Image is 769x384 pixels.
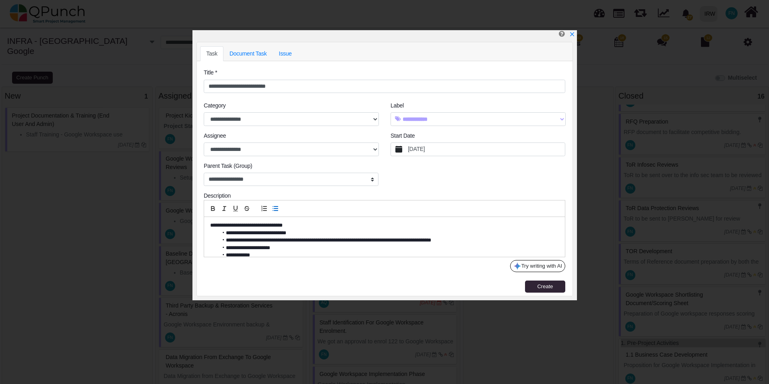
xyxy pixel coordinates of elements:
[510,260,565,272] button: Try writing with AI
[407,143,565,156] label: [DATE]
[204,132,378,142] legend: Assignee
[513,262,521,270] img: google-gemini-icon.8b74464.png
[391,143,407,156] button: calendar fill
[273,46,298,61] a: Issue
[204,162,378,173] legend: Parent Task (Group)
[395,146,403,153] svg: calendar fill
[569,31,575,37] svg: x
[204,192,565,200] div: Description
[223,46,273,61] a: Document Task
[537,283,553,289] span: Create
[200,46,223,61] a: Task
[559,30,565,37] i: Create Punch
[391,132,565,142] legend: Start Date
[204,101,378,112] legend: Category
[204,68,217,77] label: Title *
[525,281,565,293] button: Create
[391,101,565,112] legend: Label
